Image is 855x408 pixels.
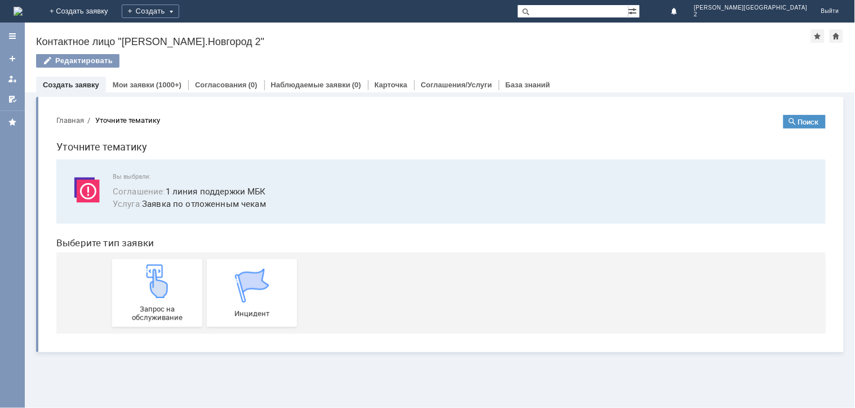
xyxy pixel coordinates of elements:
[93,158,127,192] img: get23c147a1b4124cbfa18e19f2abec5e8f
[36,36,811,47] div: Контактное лицо "[PERSON_NAME].Новгород 2"
[694,5,808,11] span: [PERSON_NAME][GEOGRAPHIC_DATA]
[830,29,843,43] div: Сделать домашней страницей
[65,153,155,221] a: Запрос на обслуживание
[9,9,37,19] button: Главная
[694,11,808,18] span: 2
[65,79,118,91] span: Соглашение :
[195,81,247,89] a: Согласования
[14,7,23,16] img: logo
[9,33,778,49] h1: Уточните тематику
[352,81,361,89] div: (0)
[271,81,351,89] a: Наблюдаемые заявки
[3,50,21,68] a: Создать заявку
[122,5,179,18] div: Создать
[65,91,765,104] span: Заявка по отложенным чекам
[421,81,492,89] a: Соглашения/Услуги
[43,81,99,89] a: Создать заявку
[65,92,95,103] span: Услуга :
[3,90,21,108] a: Мои согласования
[506,81,550,89] a: База знаний
[375,81,407,89] a: Карточка
[68,199,152,216] span: Запрос на обслуживание
[14,7,23,16] a: Перейти на домашнюю страницу
[736,9,778,23] button: Поиск
[188,163,221,197] img: get067d4ba7cf7247ad92597448b2db9300
[628,5,640,16] span: Расширенный поиск
[3,70,21,88] a: Мои заявки
[48,10,113,19] div: Уточните тематику
[156,81,181,89] div: (1000+)
[163,203,246,212] span: Инцидент
[65,79,219,92] button: Соглашение:1 линия поддержки МБК
[160,153,250,221] a: Инцидент
[9,131,778,143] header: Выберите тип заявки
[811,29,825,43] div: Добавить в избранное
[65,67,765,74] span: Вы выбрали:
[249,81,258,89] div: (0)
[23,67,56,101] img: svg%3E
[113,81,154,89] a: Мои заявки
